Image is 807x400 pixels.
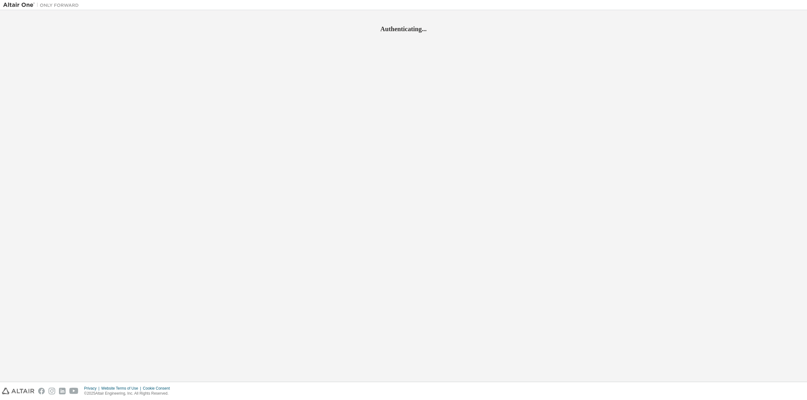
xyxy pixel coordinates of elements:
[101,386,143,391] div: Website Terms of Use
[59,388,66,394] img: linkedin.svg
[49,388,55,394] img: instagram.svg
[2,388,34,394] img: altair_logo.svg
[84,391,174,396] p: © 2025 Altair Engineering, Inc. All Rights Reserved.
[38,388,45,394] img: facebook.svg
[3,2,82,8] img: Altair One
[84,386,101,391] div: Privacy
[143,386,173,391] div: Cookie Consent
[3,25,804,33] h2: Authenticating...
[69,388,78,394] img: youtube.svg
